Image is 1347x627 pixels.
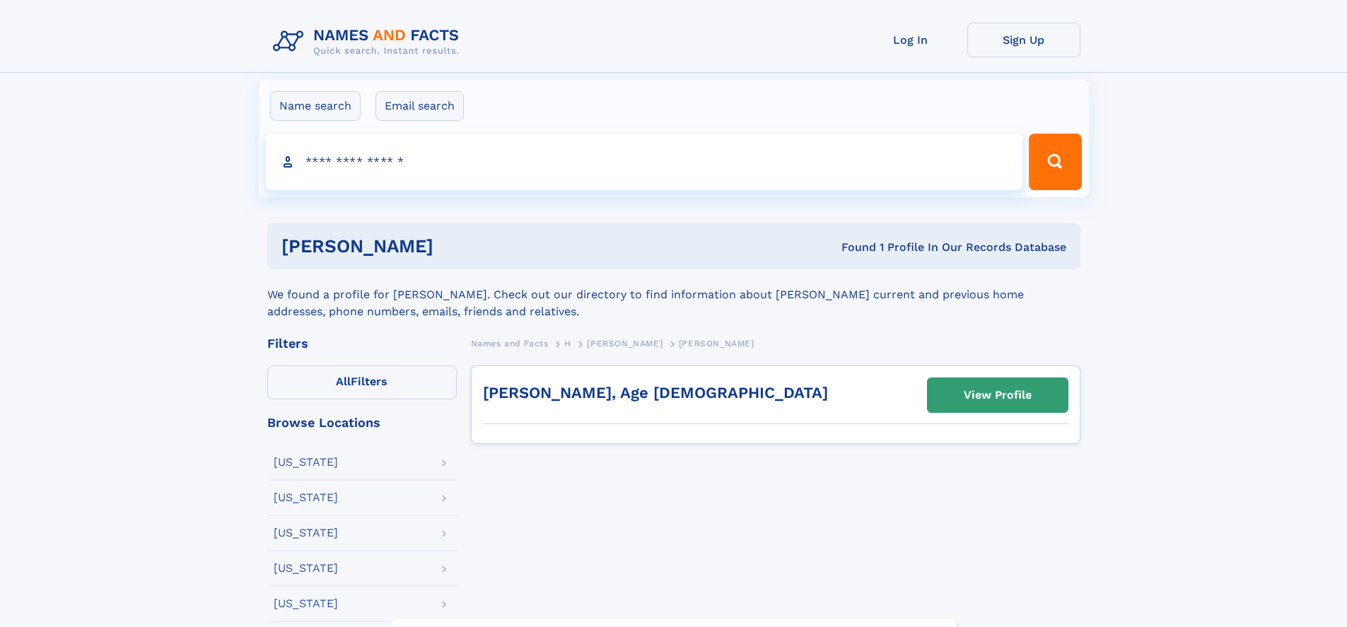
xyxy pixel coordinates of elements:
div: Filters [267,337,457,350]
input: search input [266,134,1023,190]
div: [US_STATE] [274,457,338,468]
div: Browse Locations [267,416,457,429]
div: [US_STATE] [274,598,338,609]
label: Filters [267,365,457,399]
img: Logo Names and Facts [267,23,471,61]
a: [PERSON_NAME] [587,334,663,352]
a: Sign Up [967,23,1080,57]
div: Found 1 Profile In Our Records Database [637,240,1066,255]
label: Email search [375,91,464,121]
span: [PERSON_NAME] [587,339,663,348]
label: Name search [270,91,361,121]
span: [PERSON_NAME] [679,339,754,348]
a: View Profile [928,378,1068,412]
a: Log In [854,23,967,57]
div: [US_STATE] [274,492,338,503]
button: Search Button [1029,134,1081,190]
a: Names and Facts [471,334,549,352]
div: View Profile [964,379,1032,411]
a: [PERSON_NAME], Age [DEMOGRAPHIC_DATA] [483,384,828,402]
h1: [PERSON_NAME] [281,238,638,255]
a: H [564,334,571,352]
div: [US_STATE] [274,563,338,574]
span: All [336,375,351,388]
div: We found a profile for [PERSON_NAME]. Check out our directory to find information about [PERSON_N... [267,269,1080,320]
div: [US_STATE] [274,527,338,539]
span: H [564,339,571,348]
